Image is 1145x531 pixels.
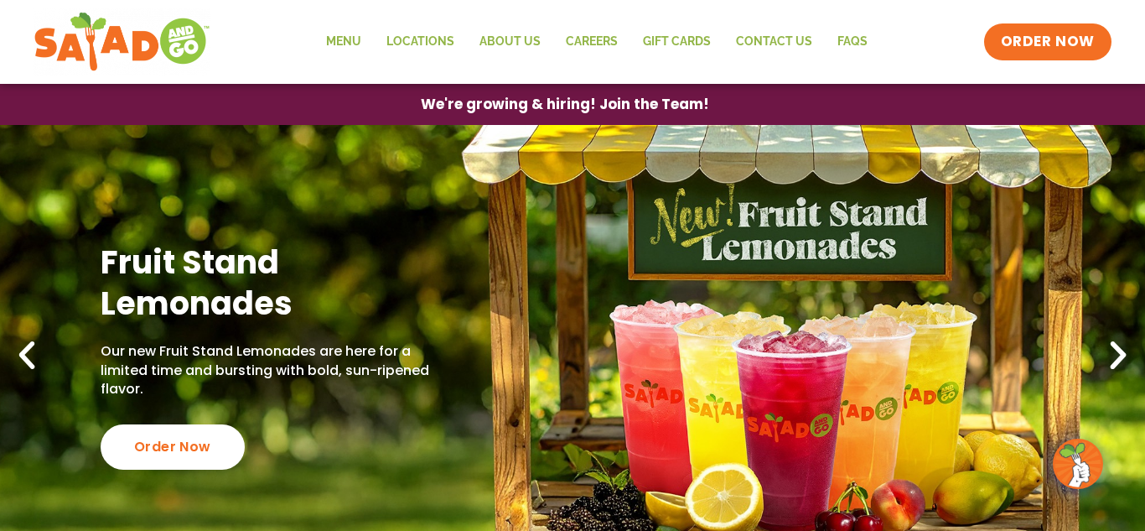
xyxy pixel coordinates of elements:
a: Locations [374,23,467,61]
span: ORDER NOW [1001,32,1095,52]
h2: Fruit Stand Lemonades [101,242,445,325]
a: FAQs [825,23,880,61]
a: We're growing & hiring! Join the Team! [396,85,734,124]
img: new-SAG-logo-768×292 [34,8,210,75]
a: About Us [467,23,553,61]
a: Menu [313,23,374,61]
div: Order Now [101,424,245,470]
img: wpChatIcon [1054,440,1101,487]
div: Previous slide [8,337,45,374]
p: Our new Fruit Stand Lemonades are here for a limited time and bursting with bold, sun-ripened fla... [101,342,445,398]
a: ORDER NOW [984,23,1111,60]
span: We're growing & hiring! Join the Team! [421,97,709,112]
nav: Menu [313,23,880,61]
a: Careers [553,23,630,61]
a: GIFT CARDS [630,23,723,61]
div: Next slide [1100,337,1137,374]
a: Contact Us [723,23,825,61]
